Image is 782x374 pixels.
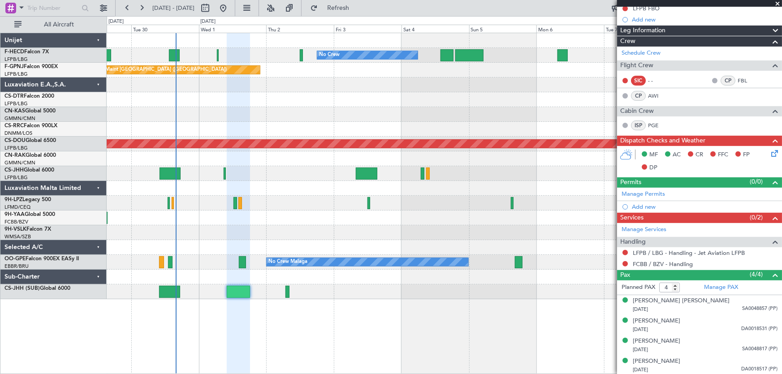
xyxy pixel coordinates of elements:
[648,121,668,129] a: PGE
[742,345,778,353] span: SA0048817 (PP)
[633,326,648,333] span: [DATE]
[4,204,30,211] a: LFMD/CEQ
[334,25,402,33] div: Fri 3
[4,123,24,129] span: CS-RRC
[622,283,655,292] label: Planned PAX
[631,76,646,86] div: SIC
[620,26,665,36] span: Leg Information
[718,150,728,159] span: FFC
[200,18,216,26] div: [DATE]
[4,108,56,114] a: CN-KASGlobal 5000
[633,260,693,268] a: FCBB / BZV - Handling
[721,76,735,86] div: CP
[649,163,657,172] span: DP
[633,306,648,313] span: [DATE]
[4,108,25,114] span: CN-KAS
[632,16,778,23] div: Add new
[704,283,738,292] a: Manage PAX
[620,136,705,146] span: Dispatch Checks and Weather
[4,100,28,107] a: LFPB/LBG
[741,365,778,373] span: DA0018517 (PP)
[4,212,55,217] a: 9H-YAAGlobal 5000
[536,25,604,33] div: Mon 6
[4,168,54,173] a: CS-JHHGlobal 6000
[86,63,227,77] div: Planned Maint [GEOGRAPHIC_DATA] ([GEOGRAPHIC_DATA])
[631,120,646,130] div: ISP
[4,145,28,151] a: LFPB/LBG
[108,18,124,26] div: [DATE]
[4,49,24,55] span: F-HECD
[469,25,537,33] div: Sun 5
[4,286,40,291] span: CS-JHH (SUB)
[673,150,681,159] span: AC
[4,56,28,63] a: LFPB/LBG
[4,256,26,262] span: OO-GPE
[743,150,750,159] span: FP
[4,233,31,240] a: WMSA/SZB
[633,317,680,326] div: [PERSON_NAME]
[4,227,51,232] a: 9H-VSLKFalcon 7X
[23,21,95,28] span: All Aircraft
[633,357,680,366] div: [PERSON_NAME]
[633,346,648,353] span: [DATE]
[4,256,79,262] a: OO-GPEFalcon 900EX EASy II
[320,5,357,11] span: Refresh
[631,91,646,101] div: CP
[648,77,668,85] div: - -
[4,115,35,122] a: GMMN/CMN
[4,174,28,181] a: LFPB/LBG
[4,64,24,69] span: F-GPNJ
[4,49,49,55] a: F-HECDFalcon 7X
[152,4,194,12] span: [DATE] - [DATE]
[4,94,24,99] span: CS-DTR
[696,150,703,159] span: CR
[633,337,680,346] div: [PERSON_NAME]
[27,1,79,15] input: Trip Number
[622,190,665,199] a: Manage Permits
[4,130,32,137] a: DNMM/LOS
[4,227,26,232] span: 9H-VSLK
[4,263,29,270] a: EBBR/BRU
[750,177,763,186] span: (0/0)
[266,25,334,33] div: Thu 2
[632,203,778,211] div: Add new
[10,17,97,32] button: All Aircraft
[4,138,26,143] span: CS-DOU
[633,366,648,373] span: [DATE]
[4,212,25,217] span: 9H-YAA
[4,159,35,166] a: GMMN/CMN
[131,25,199,33] div: Tue 30
[4,286,70,291] a: CS-JHH (SUB)Global 6000
[199,25,267,33] div: Wed 1
[620,106,654,116] span: Cabin Crew
[306,1,360,15] button: Refresh
[4,71,28,77] a: LFPB/LBG
[741,325,778,333] span: DA0018531 (PP)
[4,94,54,99] a: CS-DTRFalcon 2000
[620,237,646,247] span: Handling
[4,168,24,173] span: CS-JHH
[269,255,308,269] div: No Crew Malaga
[402,25,469,33] div: Sat 4
[633,297,730,305] div: [PERSON_NAME] [PERSON_NAME]
[742,305,778,313] span: SA0048857 (PP)
[4,153,26,158] span: CN-RAK
[622,225,666,234] a: Manage Services
[620,60,653,71] span: Flight Crew
[4,197,51,202] a: 9H-LPZLegacy 500
[648,92,668,100] a: AWI
[622,49,661,58] a: Schedule Crew
[620,213,644,223] span: Services
[750,270,763,279] span: (4/4)
[604,25,672,33] div: Tue 7
[620,270,630,280] span: Pax
[750,213,763,222] span: (0/2)
[4,219,28,225] a: FCBB/BZV
[4,64,58,69] a: F-GPNJFalcon 900EX
[620,36,635,47] span: Crew
[320,48,340,62] div: No Crew
[633,249,745,257] a: LFPB / LBG - Handling - Jet Aviation LFPB
[633,4,660,12] div: LFPB FBO
[4,138,56,143] a: CS-DOUGlobal 6500
[620,177,641,188] span: Permits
